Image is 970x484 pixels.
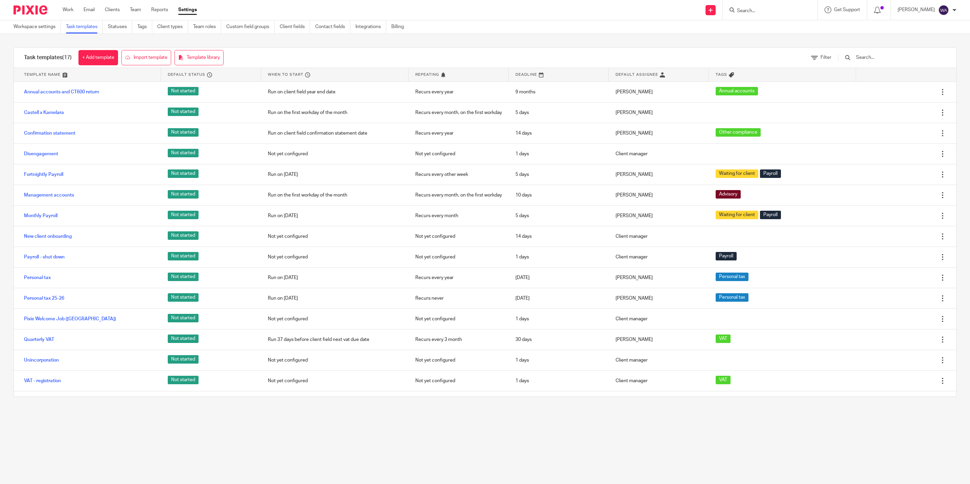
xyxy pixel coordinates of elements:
[268,72,303,77] span: When to start
[409,269,509,286] div: Recurs every year
[509,104,609,121] div: 5 days
[415,72,439,77] span: Repeating
[719,129,757,136] span: Other compliance
[409,352,509,369] div: Not yet configured
[719,191,737,198] span: Advisory
[509,207,609,224] div: 5 days
[409,310,509,327] div: Not yet configured
[509,352,609,369] div: 1 days
[168,355,199,364] span: Not started
[509,166,609,183] div: 5 days
[719,170,755,177] span: Waiting for client
[168,252,199,260] span: Not started
[24,130,75,137] a: Confirmation statement
[261,145,408,162] div: Not yet configured
[168,273,199,281] span: Not started
[261,290,408,307] div: Run on [DATE]
[226,20,275,33] a: Custom field groups
[130,6,141,13] a: Team
[24,89,99,95] a: Annual accounts and CT600 return
[409,290,509,307] div: Recurs never
[938,5,949,16] img: svg%3E
[168,72,205,77] span: Default status
[719,253,733,259] span: Payroll
[409,207,509,224] div: Recurs every month
[24,295,64,302] a: Personal tax 25-26
[193,20,221,33] a: Team roles
[315,20,350,33] a: Contact fields
[409,393,509,410] div: Recurs every week [DATE]
[719,273,745,280] span: Personal tax
[280,20,310,33] a: Client fields
[261,352,408,369] div: Not yet configured
[609,310,709,327] div: Client manager
[509,290,609,307] div: [DATE]
[609,125,709,142] div: [PERSON_NAME]
[168,169,199,178] span: Not started
[409,84,509,100] div: Recurs every year
[609,84,709,100] div: [PERSON_NAME]
[62,55,72,60] span: (17)
[24,54,72,61] h1: Task templates
[168,149,199,157] span: Not started
[409,166,509,183] div: Recurs every other week
[168,376,199,384] span: Not started
[716,72,727,77] span: Tags
[609,187,709,204] div: [PERSON_NAME]
[14,5,47,15] img: Pixie
[609,372,709,389] div: Client manager
[24,233,72,240] a: New client onboarding
[121,50,171,65] a: Import template
[409,145,509,162] div: Not yet configured
[261,310,408,327] div: Not yet configured
[409,228,509,245] div: Not yet configured
[609,290,709,307] div: [PERSON_NAME]
[609,166,709,183] div: [PERSON_NAME]
[509,249,609,266] div: 1 days
[261,372,408,389] div: Not yet configured
[168,396,199,405] span: Not started
[509,269,609,286] div: [DATE]
[609,249,709,266] div: Client manager
[24,316,116,322] a: Pixie Welcome Job ([GEOGRAPHIC_DATA])
[509,145,609,162] div: 1 days
[261,207,408,224] div: Run on [DATE]
[409,187,509,204] div: Recurs every month, on the first workday
[168,211,199,219] span: Not started
[736,8,797,14] input: Search
[24,357,59,364] a: Unincorporation
[24,109,64,116] a: Castell x Kamelara
[409,249,509,266] div: Not yet configured
[821,55,831,60] span: Filter
[609,331,709,348] div: [PERSON_NAME]
[168,293,199,302] span: Not started
[261,269,408,286] div: Run on [DATE]
[78,50,118,65] a: + Add template
[168,231,199,240] span: Not started
[261,84,408,100] div: Run on client field year end date
[137,20,152,33] a: Tags
[14,20,61,33] a: Workspace settings
[24,254,65,260] a: Payroll - shut down
[24,274,51,281] a: Personal tax
[168,128,199,137] span: Not started
[616,72,658,77] span: Default assignee
[409,104,509,121] div: Recurs every month, on the first workday
[261,187,408,204] div: Run on the first workday of the month
[509,84,609,100] div: 9 months
[168,108,199,116] span: Not started
[609,269,709,286] div: [PERSON_NAME]
[719,88,755,94] span: Annual accounts
[63,6,73,13] a: Work
[609,352,709,369] div: Client manager
[509,125,609,142] div: 14 days
[168,190,199,199] span: Not started
[168,314,199,322] span: Not started
[509,372,609,389] div: 1 days
[261,104,408,121] div: Run on the first workday of the month
[515,72,537,77] span: Deadline
[24,192,74,199] a: Management accounts
[168,335,199,343] span: Not started
[66,20,103,33] a: Task templates
[84,6,95,13] a: Email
